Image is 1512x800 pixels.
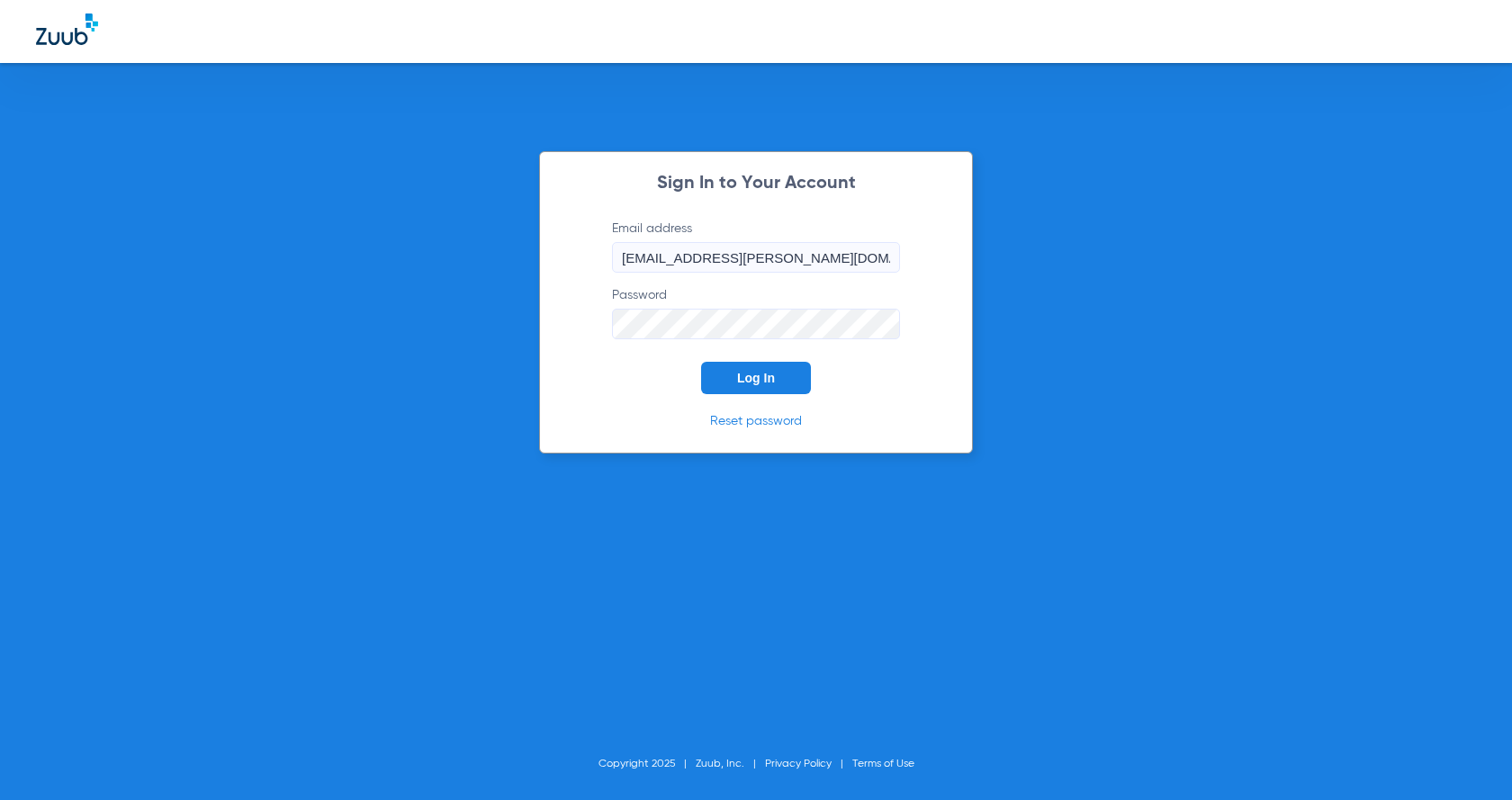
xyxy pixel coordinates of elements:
[710,415,802,427] a: Reset password
[585,175,927,193] h2: Sign In to Your Account
[36,13,98,45] img: Zuub Logo
[612,286,900,339] label: Password
[1422,714,1512,800] iframe: Chat Widget
[701,362,811,394] button: Log In
[598,755,696,773] li: Copyright 2025
[612,309,900,339] input: Password
[765,759,832,769] a: Privacy Policy
[737,371,775,385] span: Log In
[696,755,765,773] li: Zuub, Inc.
[612,220,900,273] label: Email address
[612,242,900,273] input: Email address
[852,759,914,769] a: Terms of Use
